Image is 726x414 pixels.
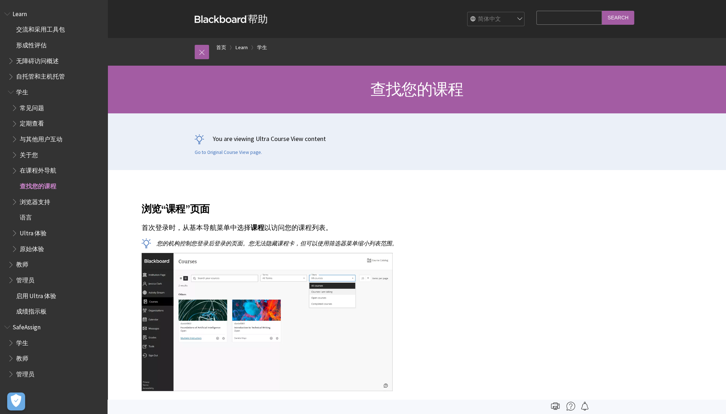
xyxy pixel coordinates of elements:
span: 查找您的课程 [370,79,463,99]
input: Search [602,11,634,25]
span: SafeAssign [13,321,41,331]
img: More help [566,402,575,410]
span: 管理员 [16,368,34,378]
nav: Book outline for Blackboard SafeAssign [4,321,103,380]
span: 教师 [16,259,28,268]
a: Learn [236,43,248,52]
span: 自托管和主机托管 [16,71,65,80]
span: 课程 [251,224,264,232]
span: 定期查看 [20,118,44,127]
span: 常见问题 [20,102,44,112]
span: 成绩指示板 [16,305,47,315]
span: 学生 [16,86,28,96]
span: 教师 [16,352,28,362]
a: Blackboard帮助 [195,13,268,25]
span: 无障碍访问概述 [16,55,59,65]
span: 启用 Ultra 体验 [16,290,56,300]
span: 查找您的课程 [20,180,56,190]
p: You are viewing Ultra Course View content [195,134,639,143]
span: 原始体验 [20,243,44,253]
img: Student view of Courses page and Base Navigation [142,253,393,391]
span: Ultra 体验 [20,227,47,237]
span: 在课程外导航 [20,165,56,174]
a: 学生 [257,43,267,52]
strong: Blackboard [195,15,248,23]
span: 学生 [16,337,28,347]
a: Go to Original Course View page. [195,149,262,156]
span: 关于您 [20,149,38,159]
h2: 浏览“课程”页面 [142,193,586,216]
p: 首次登录时，从基本导航菜单中选择 以访问您的课程列表。 [142,223,586,232]
span: Learn [13,8,27,18]
span: 交流和采用工具包 [16,24,65,33]
button: Open Preferences [7,392,25,410]
span: 形成性评估 [16,39,47,49]
a: 首页 [216,43,226,52]
span: 浏览器支持 [20,196,50,206]
select: Site Language Selector [468,12,525,27]
span: 语言 [20,212,32,221]
p: 您的机构控制您登录后登录的页面。您无法隐藏课程卡，但可以使用筛选器菜单缩小列表范围。 [142,239,586,247]
span: 与其他用户互动 [20,133,62,143]
span: 管理员 [16,274,34,284]
img: Follow this page [580,402,589,410]
img: Print [551,402,560,410]
nav: Book outline for Blackboard Learn Help [4,8,103,317]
